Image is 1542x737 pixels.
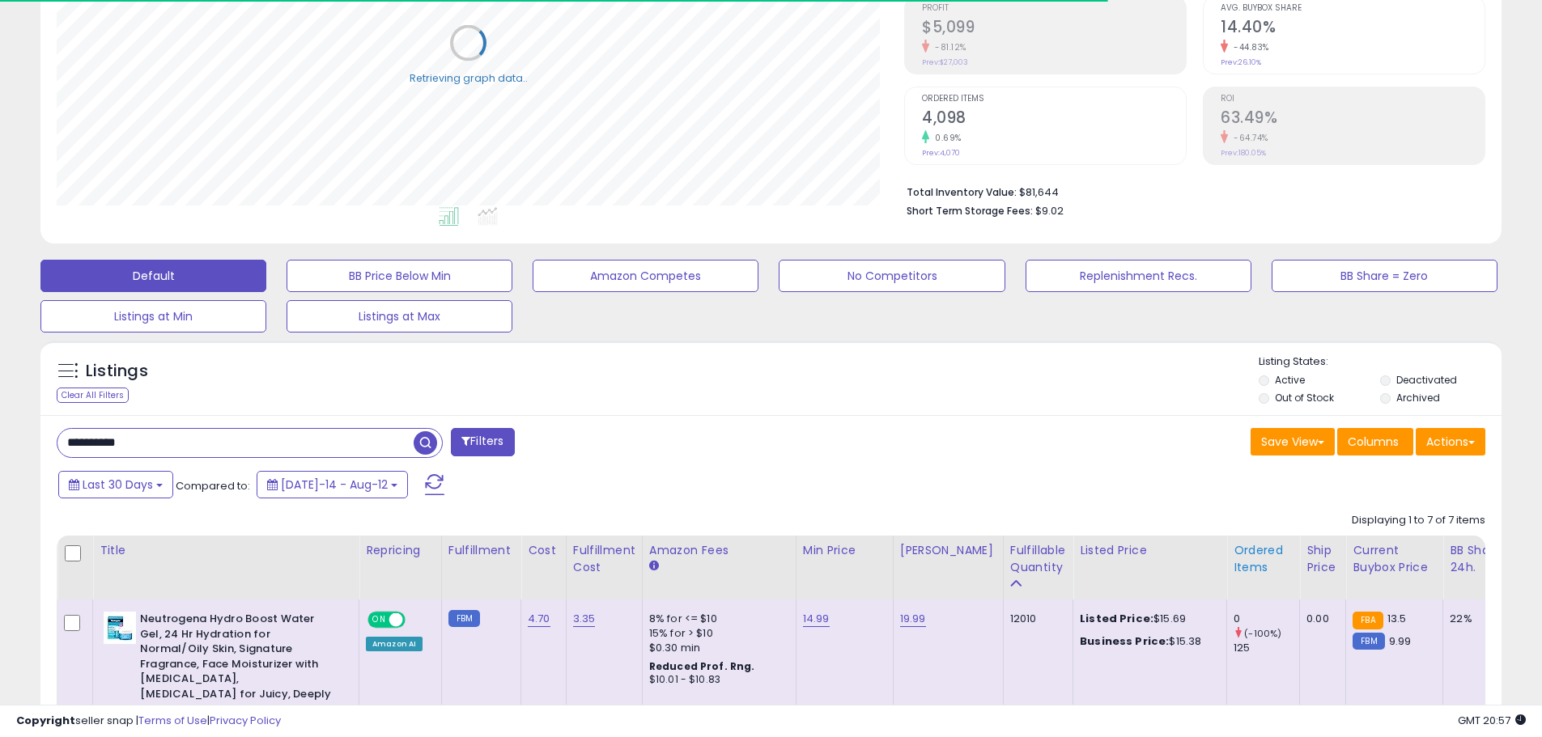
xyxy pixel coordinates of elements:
span: OFF [403,613,429,627]
button: Listings at Max [287,300,512,332]
h2: $5,099 [922,18,1186,40]
h2: 14.40% [1221,18,1485,40]
small: Prev: $27,003 [922,57,968,67]
div: 12010 [1010,612,1060,626]
button: Last 30 Days [58,471,173,498]
button: Listings at Min [40,300,266,332]
div: Cost [528,542,559,559]
li: $81,644 [907,181,1473,201]
div: 0 [1234,612,1299,626]
div: Retrieving graph data.. [410,70,528,85]
button: No Competitors [779,260,1005,292]
div: 15% for > $10 [649,626,784,641]
span: ROI [1221,95,1485,104]
small: FBA [1353,612,1383,629]
span: Last 30 Days [83,477,153,493]
div: $15.69 [1080,612,1214,626]
div: Clear All Filters [57,388,129,403]
span: Compared to: [176,478,250,493]
span: ON [369,613,389,627]
small: Prev: 4,070 [922,148,960,158]
p: Listing States: [1259,354,1502,370]
b: Listed Price: [1080,611,1153,626]
small: 0.69% [929,132,962,144]
button: Columns [1337,428,1413,455]
small: Amazon Fees. [649,559,659,574]
label: Archived [1396,391,1440,405]
button: Filters [451,428,514,456]
h2: 63.49% [1221,108,1485,130]
button: Actions [1416,428,1485,455]
div: Ordered Items [1234,542,1293,576]
div: 125 [1234,641,1299,655]
div: Displaying 1 to 7 of 7 items [1352,513,1485,528]
b: Short Term Storage Fees: [907,204,1033,218]
b: Neutrogena Hydro Boost Water Gel, 24 Hr Hydration for Normal/Oily Skin, Signature Fragrance, Face... [140,612,337,721]
small: FBM [1353,633,1384,650]
span: $9.02 [1035,203,1064,218]
div: Current Buybox Price [1353,542,1436,576]
span: 13.5 [1387,611,1407,626]
strong: Copyright [16,713,75,728]
span: 9.99 [1389,633,1412,649]
a: 14.99 [803,611,830,627]
a: Privacy Policy [210,713,281,728]
label: Deactivated [1396,373,1457,387]
button: Amazon Competes [533,260,758,292]
h5: Listings [86,360,148,383]
button: BB Price Below Min [287,260,512,292]
div: 22% [1450,612,1503,626]
div: Fulfillable Quantity [1010,542,1066,576]
div: seller snap | | [16,714,281,729]
b: Total Inventory Value: [907,185,1017,199]
small: FBM [448,610,480,627]
button: [DATE]-14 - Aug-12 [257,471,408,498]
b: Business Price: [1080,633,1169,649]
a: 4.70 [528,611,550,627]
div: Min Price [803,542,886,559]
small: (-100%) [1244,627,1281,640]
button: Default [40,260,266,292]
button: Save View [1251,428,1335,455]
a: 19.99 [900,611,926,627]
div: $10.01 - $10.83 [649,673,784,687]
div: $0.30 min [649,641,784,655]
div: Fulfillment [448,542,514,559]
span: 2025-09-12 20:57 GMT [1458,713,1526,728]
span: Ordered Items [922,95,1186,104]
div: 0.00 [1306,612,1333,626]
div: $15.38 [1080,634,1214,649]
h2: 4,098 [922,108,1186,130]
small: -81.12% [929,41,966,53]
div: [PERSON_NAME] [900,542,996,559]
label: Active [1275,373,1305,387]
a: Terms of Use [138,713,207,728]
a: 3.35 [573,611,596,627]
div: BB Share 24h. [1450,542,1509,576]
span: Profit [922,4,1186,13]
small: -64.74% [1228,132,1268,144]
div: 8% for <= $10 [649,612,784,626]
img: 41e8asrbWRL._SL40_.jpg [104,612,136,644]
small: -44.83% [1228,41,1269,53]
small: Prev: 180.05% [1221,148,1266,158]
button: Replenishment Recs. [1026,260,1251,292]
small: Prev: 26.10% [1221,57,1261,67]
label: Out of Stock [1275,391,1334,405]
div: Repricing [366,542,435,559]
span: [DATE]-14 - Aug-12 [281,477,388,493]
span: Columns [1348,434,1399,450]
b: Reduced Prof. Rng. [649,659,755,673]
div: Fulfillment Cost [573,542,635,576]
div: Title [100,542,352,559]
div: Listed Price [1080,542,1220,559]
span: Avg. Buybox Share [1221,4,1485,13]
div: Ship Price [1306,542,1339,576]
button: BB Share = Zero [1272,260,1497,292]
div: Amazon AI [366,637,423,651]
div: Amazon Fees [649,542,789,559]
